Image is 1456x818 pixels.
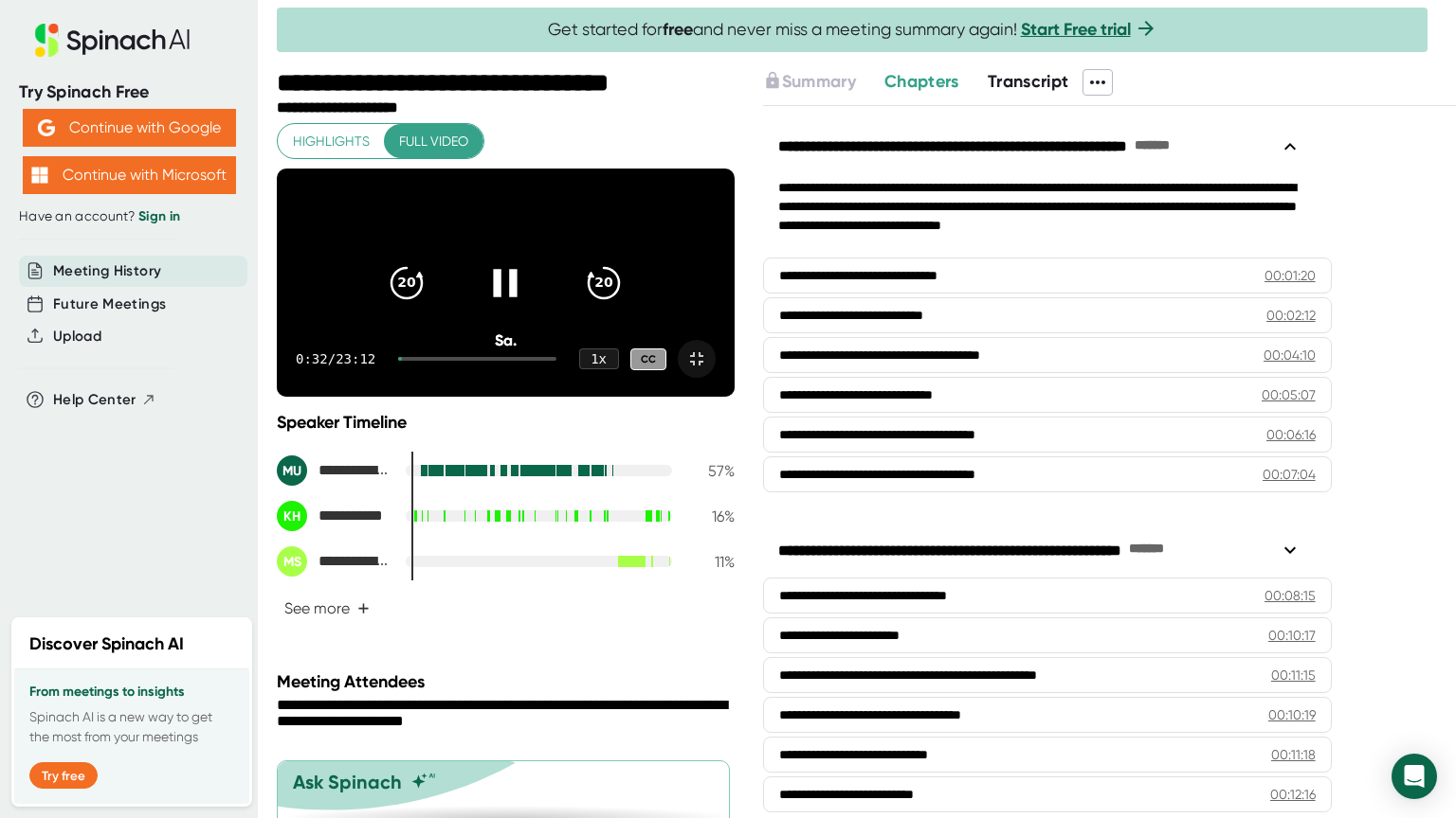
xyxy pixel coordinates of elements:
span: Transcript [988,71,1069,92]
div: 00:04:10 [1264,346,1316,365]
div: Sa. [322,331,688,349]
div: Try Spinach Free [19,81,239,103]
button: Full video [384,124,483,159]
button: Help Center [53,389,156,411]
span: Get started for and never miss a meeting summary again! [548,19,1157,41]
div: 00:11:15 [1271,666,1316,685]
div: 00:10:19 [1268,705,1316,724]
button: See more+ [277,592,377,625]
div: Have an account? [19,208,239,225]
div: KH [277,501,307,531]
div: CC [630,348,666,370]
div: 57 % [687,462,735,480]
div: 00:10:17 [1268,626,1316,645]
div: 00:05:07 [1262,385,1316,404]
div: Ask Spinach [293,771,402,793]
div: Meeting Attendees [277,671,739,692]
div: 00:11:18 [1271,745,1316,764]
div: Muhammad Usman [277,455,391,486]
button: Continue with Microsoft [23,156,236,194]
button: Try free [29,762,98,789]
div: 0:32 / 23:12 [296,351,375,366]
div: 00:12:16 [1270,785,1316,804]
div: 11 % [687,553,735,571]
div: 00:07:04 [1263,465,1316,484]
button: Highlights [278,124,385,159]
a: Start Free trial [1021,19,1131,40]
span: Summary [782,71,856,92]
a: Sign in [138,208,180,224]
div: Open Intercom Messenger [1392,754,1437,799]
b: free [663,19,693,40]
button: Transcript [988,69,1069,95]
div: Kevin Horio [277,501,391,531]
div: 16 % [687,507,735,525]
div: 00:06:16 [1266,425,1316,444]
h2: Discover Spinach AI [29,631,184,657]
div: Momin Bin Shahid [277,546,391,577]
div: Upgrade to access [763,69,884,96]
div: MU [277,455,307,486]
button: Future Meetings [53,293,166,315]
button: Summary [763,69,856,95]
button: Meeting History [53,260,161,282]
span: + [357,601,370,616]
div: 00:01:20 [1265,266,1316,285]
h3: From meetings to insights [29,685,234,700]
span: Chapters [884,71,959,92]
div: Speaker Timeline [277,412,735,433]
div: MS [277,546,307,577]
button: Chapters [884,69,959,95]
span: Full video [399,130,468,153]
div: 00:02:12 [1266,306,1316,325]
button: Continue with Google [23,109,236,147]
span: Help Center [53,389,136,411]
div: 00:08:15 [1265,586,1316,605]
span: Highlights [293,130,370,153]
img: Aehbyd4JwY73AAAAAElFTkSuQmCC [38,119,55,136]
div: 1 x [579,348,619,369]
p: Spinach AI is a new way to get the most from your meetings [29,707,234,747]
button: Upload [53,326,101,347]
